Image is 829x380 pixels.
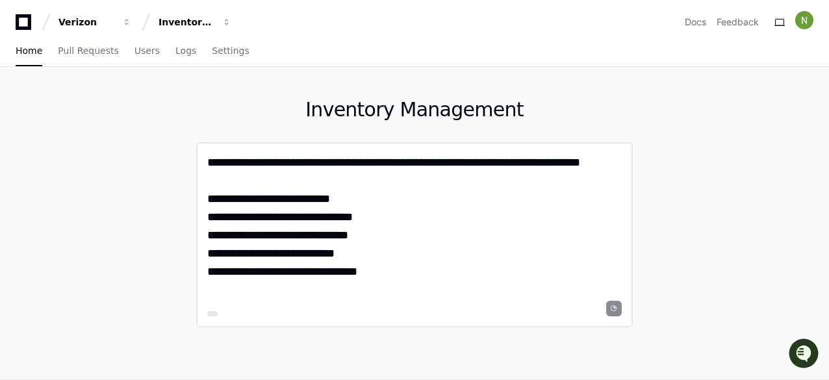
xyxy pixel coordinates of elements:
div: Verizon [58,16,114,29]
a: Settings [212,36,249,66]
h1: Inventory Management [196,98,633,121]
a: Logs [175,36,196,66]
button: Inventory Management [153,10,236,34]
img: PlayerZero [13,13,39,39]
span: Users [134,47,160,55]
a: Home [16,36,42,66]
iframe: Open customer support [787,337,823,372]
span: Settings [212,47,249,55]
span: Pull Requests [58,47,118,55]
span: Logs [175,47,196,55]
button: Feedback [717,16,759,29]
img: ACg8ocIiWXJC7lEGJNqNt4FHmPVymFM05ITMeS-frqobA_m8IZ6TxA=s96-c [795,11,813,29]
span: Home [16,47,42,55]
button: Verizon [53,10,136,34]
span: Pylon [129,136,157,146]
a: Docs [685,16,706,29]
a: Pull Requests [58,36,118,66]
button: Start new chat [221,101,236,116]
div: Inventory Management [159,16,214,29]
img: 1756235613930-3d25f9e4-fa56-45dd-b3ad-e072dfbd1548 [13,97,36,120]
a: Powered byPylon [92,136,157,146]
div: Start new chat [44,97,213,110]
div: We're offline, but we'll be back soon! [44,110,188,120]
div: Welcome [13,52,236,73]
a: Users [134,36,160,66]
